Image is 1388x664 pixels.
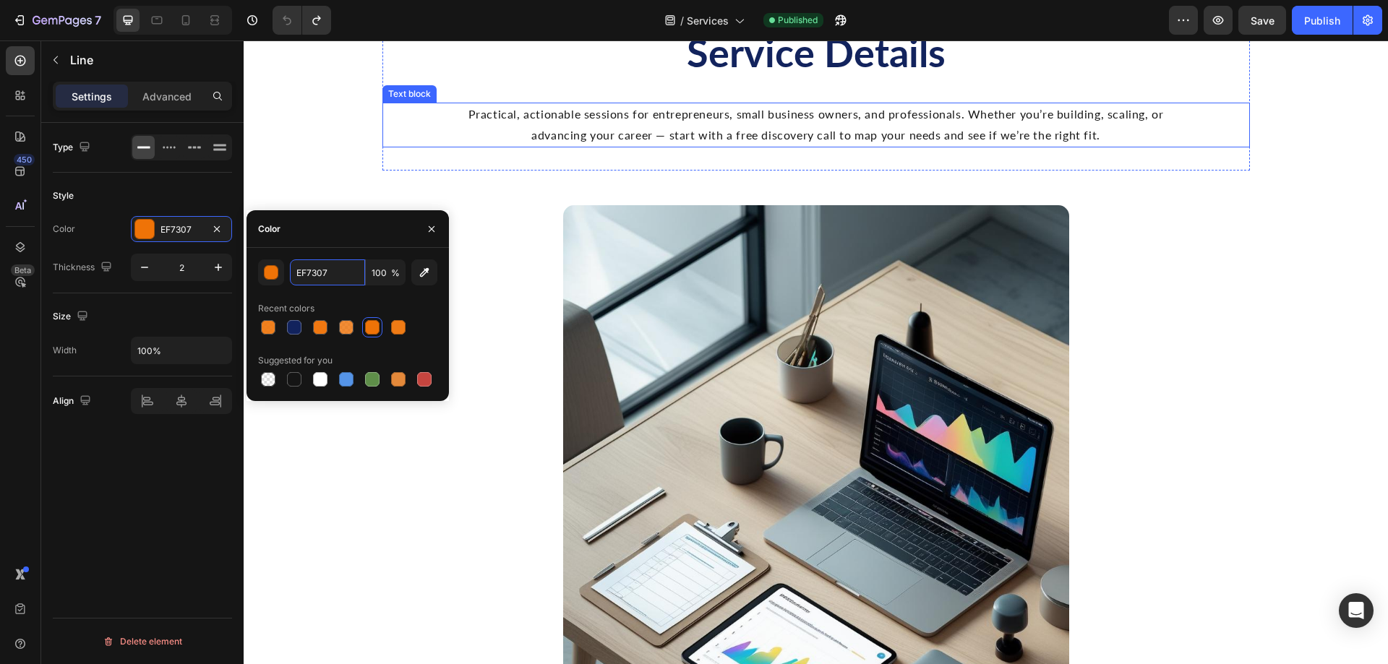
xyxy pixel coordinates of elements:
[1339,593,1374,628] div: Open Intercom Messenger
[258,302,314,315] div: Recent colors
[160,223,202,236] div: EF7307
[687,13,729,28] span: Services
[1251,14,1275,27] span: Save
[6,6,108,35] button: 7
[258,354,333,367] div: Suggested for you
[53,392,94,411] div: Align
[391,267,400,280] span: %
[72,89,112,104] p: Settings
[290,259,365,285] input: Eg: FFFFFF
[778,14,818,27] span: Published
[103,633,182,650] div: Delete element
[14,154,35,165] div: 450
[132,337,231,363] input: Auto
[53,307,91,327] div: Size
[53,223,75,236] div: Color
[53,189,74,202] div: Style
[258,223,280,236] div: Color
[53,138,93,158] div: Type
[142,47,190,60] div: Text block
[213,64,933,105] p: Practical, actionable sessions for entrepreneurs, small business owners, and professionals. Wheth...
[680,13,684,28] span: /
[244,40,1388,664] iframe: Design area
[142,89,192,104] p: Advanced
[53,344,77,357] div: Width
[11,264,35,276] div: Beta
[53,630,232,653] button: Delete element
[53,258,115,277] div: Thickness
[1238,6,1286,35] button: Save
[70,51,226,69] p: Line
[273,6,331,35] div: Undo/Redo
[1292,6,1353,35] button: Publish
[95,12,101,29] p: 7
[1304,13,1340,28] div: Publish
